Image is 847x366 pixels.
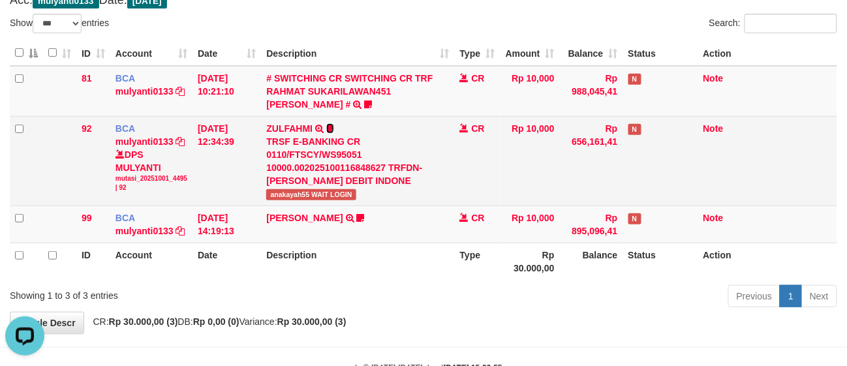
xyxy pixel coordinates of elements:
th: Type: activate to sort column ascending [455,40,501,66]
span: Has Note [628,213,641,224]
span: CR [472,123,485,134]
th: Balance: activate to sort column ascending [560,40,623,66]
a: 1 [780,285,802,307]
label: Search: [709,14,837,33]
th: Rp 30.000,00 [501,243,560,280]
span: BCA [115,213,135,223]
label: Show entries [10,14,109,33]
th: Date: activate to sort column ascending [192,40,261,66]
a: Previous [728,285,780,307]
a: Note [703,213,724,223]
th: Amount: activate to sort column ascending [501,40,560,66]
a: Note [703,73,724,84]
a: Copy mulyanti0133 to clipboard [176,136,185,147]
th: Account [110,243,192,280]
a: ZULFAHMI [266,123,313,134]
span: Has Note [628,74,641,85]
input: Search: [745,14,837,33]
a: mulyanti0133 [115,86,174,97]
a: [PERSON_NAME] [266,213,343,223]
th: Account: activate to sort column ascending [110,40,192,66]
a: Note [703,123,724,134]
span: anakayah55 WAIT LOGIN [266,189,356,200]
span: BCA [115,73,135,84]
td: Rp 10,000 [501,206,560,243]
th: Action [698,243,837,280]
span: 99 [82,213,92,223]
th: Action [698,40,837,66]
span: 81 [82,73,92,84]
td: Rp 895,096,41 [560,206,623,243]
button: Open LiveChat chat widget [5,5,44,44]
div: DPS MULYANTI [115,148,187,193]
a: Next [801,285,837,307]
div: Showing 1 to 3 of 3 entries [10,284,343,302]
td: Rp 10,000 [501,66,560,117]
span: CR: DB: Variance: [87,316,346,327]
td: [DATE] 12:34:39 [192,116,261,206]
td: Rp 10,000 [501,116,560,206]
div: TRSF E-BANKING CR 0110/FTSCY/WS95051 10000.002025100116848627 TRFDN-[PERSON_NAME] DEBIT INDONE [266,135,449,187]
a: mulyanti0133 [115,226,174,236]
th: Status [623,243,698,280]
a: mulyanti0133 [115,136,174,147]
span: Has Note [628,124,641,135]
select: Showentries [33,14,82,33]
th: Description: activate to sort column ascending [261,40,454,66]
a: # SWITCHING CR SWITCHING CR TRF RAHMAT SUKARILAWAN451 [PERSON_NAME] # [266,73,433,110]
th: ID [76,243,110,280]
th: Description [261,243,454,280]
td: [DATE] 14:19:13 [192,206,261,243]
th: Type [455,243,501,280]
strong: Rp 30.000,00 (3) [277,316,346,327]
td: [DATE] 10:21:10 [192,66,261,117]
strong: Rp 30.000,00 (3) [109,316,178,327]
span: CR [472,73,485,84]
span: CR [472,213,485,223]
th: Date [192,243,261,280]
th: : activate to sort column descending [10,40,43,66]
span: BCA [115,123,135,134]
strong: Rp 0,00 (0) [193,316,239,327]
div: mutasi_20251001_4495 | 92 [115,174,187,193]
td: Rp 656,161,41 [560,116,623,206]
th: Status [623,40,698,66]
th: Balance [560,243,623,280]
th: : activate to sort column ascending [43,40,76,66]
a: Copy mulyanti0133 to clipboard [176,86,185,97]
th: ID: activate to sort column ascending [76,40,110,66]
a: Copy mulyanti0133 to clipboard [176,226,185,236]
td: Rp 988,045,41 [560,66,623,117]
span: 92 [82,123,92,134]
